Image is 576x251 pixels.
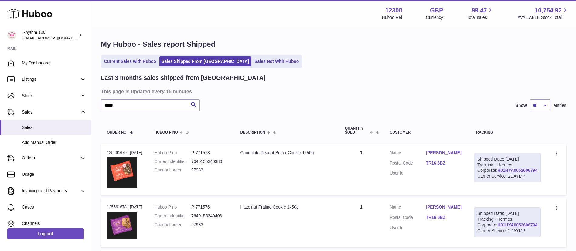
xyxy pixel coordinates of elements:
[382,15,402,20] div: Huboo Ref
[516,103,527,108] label: Show
[426,160,462,166] a: TR16 6BZ
[22,29,77,41] div: Rhythm 108
[22,109,80,115] span: Sales
[252,56,301,66] a: Sales Not With Huboo
[107,157,137,188] img: 123081684746069.JPG
[191,222,228,228] dd: 97933
[385,6,402,15] strong: 12308
[240,150,332,156] div: Chocolate Peanut Butter Cookie 1x50g
[497,168,537,173] a: H01HYA0052606794
[426,15,443,20] div: Currency
[191,213,228,219] dd: 7640155340403
[339,144,384,195] td: 1
[240,131,265,134] span: Description
[159,56,251,66] a: Sales Shipped From [GEOGRAPHIC_DATA]
[477,156,537,162] div: Shipped Date: [DATE]
[390,160,426,168] dt: Postal Code
[107,204,142,210] div: 125661678 | [DATE]
[497,222,537,227] a: H01HYA0052606794
[22,155,80,161] span: Orders
[345,127,368,134] span: Quantity Sold
[474,131,541,134] div: Tracking
[390,225,426,231] dt: User Id
[107,131,127,134] span: Order No
[426,204,462,210] a: [PERSON_NAME]
[22,188,80,194] span: Invoicing and Payments
[102,56,158,66] a: Current Sales with Huboo
[22,140,86,145] span: Add Manual Order
[390,204,426,212] dt: Name
[7,228,84,239] a: Log out
[390,131,462,134] div: Customer
[22,204,86,210] span: Cases
[191,167,228,173] dd: 97933
[22,171,86,177] span: Usage
[22,93,80,99] span: Stock
[7,31,16,40] img: orders@rhythm108.com
[430,6,443,15] strong: GBP
[240,204,332,210] div: Hazelnut Praline Cookie 1x50g
[22,76,80,82] span: Listings
[426,215,462,220] a: TR16 6BZ
[191,150,228,156] dd: P-771573
[155,131,178,134] span: Huboo P no
[101,88,565,95] h3: This page is updated every 15 minutes
[339,198,384,247] td: 1
[390,150,426,157] dt: Name
[101,74,266,82] h2: Last 3 months sales shipped from [GEOGRAPHIC_DATA]
[472,6,487,15] span: 99.47
[191,204,228,210] dd: P-771576
[107,212,137,239] img: 123081684746041.JPG
[155,222,191,228] dt: Channel order
[22,60,86,66] span: My Dashboard
[101,39,566,49] h1: My Huboo - Sales report Shipped
[535,6,562,15] span: 10,754.92
[517,15,569,20] span: AVAILABLE Stock Total
[390,215,426,222] dt: Postal Code
[477,228,537,234] div: Carrier Service: 2DAYMP
[22,36,89,40] span: [EMAIL_ADDRESS][DOMAIN_NAME]
[155,213,191,219] dt: Current identifier
[467,6,494,20] a: 99.47 Total sales
[467,15,494,20] span: Total sales
[22,125,86,131] span: Sales
[155,167,191,173] dt: Channel order
[155,159,191,165] dt: Current identifier
[107,150,142,155] div: 125661679 | [DATE]
[477,173,537,179] div: Carrier Service: 2DAYMP
[477,211,537,216] div: Shipped Date: [DATE]
[155,150,191,156] dt: Huboo P no
[155,204,191,210] dt: Huboo P no
[191,159,228,165] dd: 7640155340380
[474,207,541,237] div: Tracking - Hermes Corporate:
[554,103,566,108] span: entries
[390,170,426,176] dt: User Id
[517,6,569,20] a: 10,754.92 AVAILABLE Stock Total
[474,153,541,183] div: Tracking - Hermes Corporate:
[22,221,86,226] span: Channels
[426,150,462,156] a: [PERSON_NAME]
